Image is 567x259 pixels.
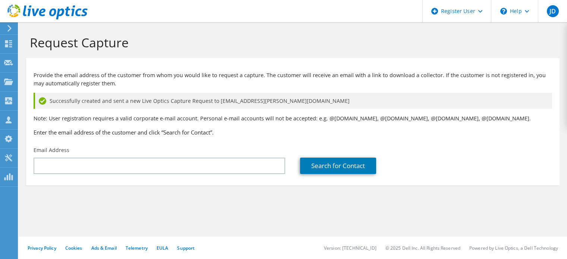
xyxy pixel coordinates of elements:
[91,245,117,251] a: Ads & Email
[126,245,148,251] a: Telemetry
[547,5,559,17] span: JD
[34,114,552,123] p: Note: User registration requires a valid corporate e-mail account. Personal e-mail accounts will ...
[34,146,69,154] label: Email Address
[177,245,195,251] a: Support
[34,128,552,136] h3: Enter the email address of the customer and click “Search for Contact”.
[30,35,552,50] h1: Request Capture
[324,245,377,251] li: Version: [TECHNICAL_ID]
[385,245,460,251] li: © 2025 Dell Inc. All Rights Reserved
[28,245,56,251] a: Privacy Policy
[34,71,552,88] p: Provide the email address of the customer from whom you would like to request a capture. The cust...
[50,97,350,105] span: Successfully created and sent a new Live Optics Capture Request to [EMAIL_ADDRESS][PERSON_NAME][D...
[300,158,376,174] a: Search for Contact
[500,8,507,15] svg: \n
[469,245,558,251] li: Powered by Live Optics, a Dell Technology
[157,245,168,251] a: EULA
[65,245,82,251] a: Cookies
